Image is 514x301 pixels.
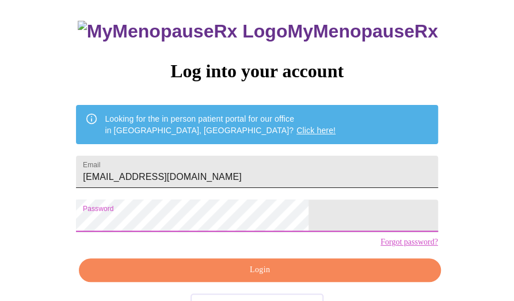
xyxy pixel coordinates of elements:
[76,61,437,82] h3: Log into your account
[79,258,440,282] button: Login
[296,126,336,135] a: Click here!
[92,263,427,277] span: Login
[105,108,336,141] div: Looking for the in person patient portal for our office in [GEOGRAPHIC_DATA], [GEOGRAPHIC_DATA]?
[78,21,438,42] h3: MyMenopauseRx
[380,238,438,247] a: Forgot password?
[78,21,287,42] img: MyMenopauseRx Logo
